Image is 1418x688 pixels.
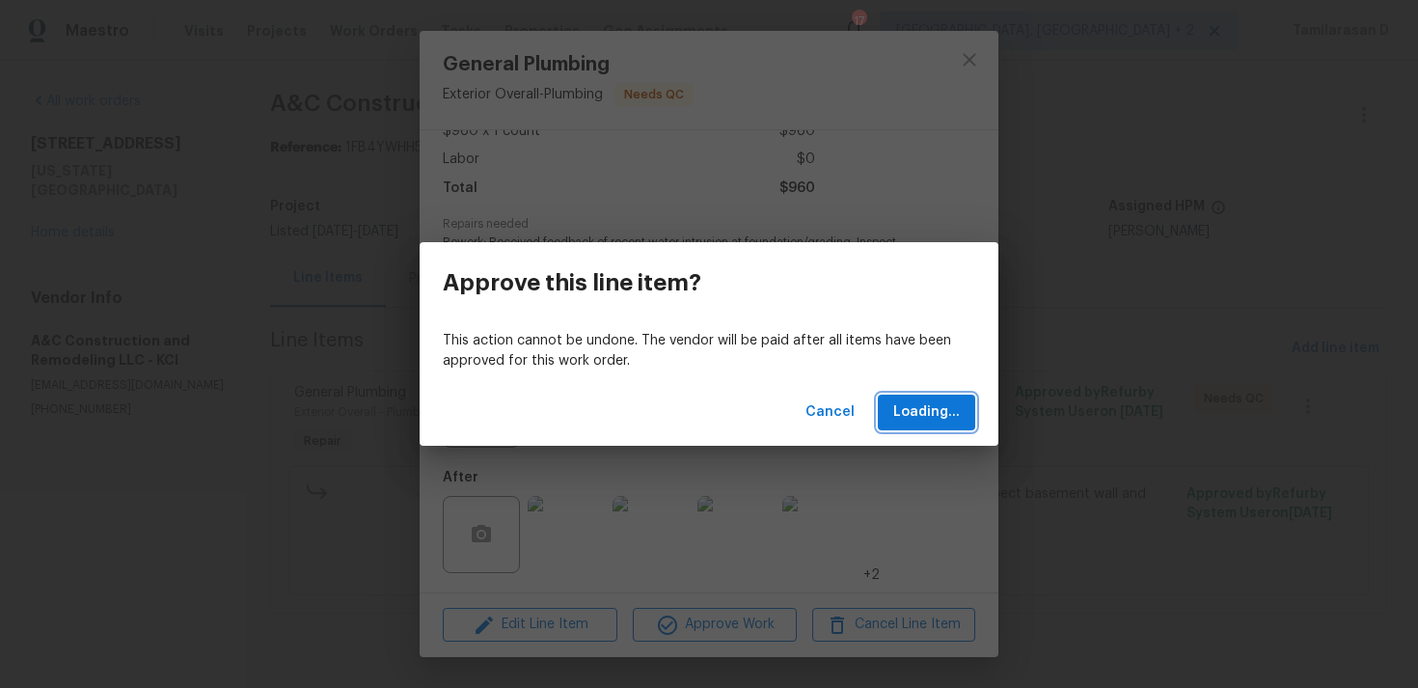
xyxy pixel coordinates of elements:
[443,331,975,372] p: This action cannot be undone. The vendor will be paid after all items have been approved for this...
[798,395,862,430] button: Cancel
[443,269,701,296] h3: Approve this line item?
[893,400,960,425] span: Loading...
[805,400,855,425] span: Cancel
[878,395,975,430] button: Loading...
